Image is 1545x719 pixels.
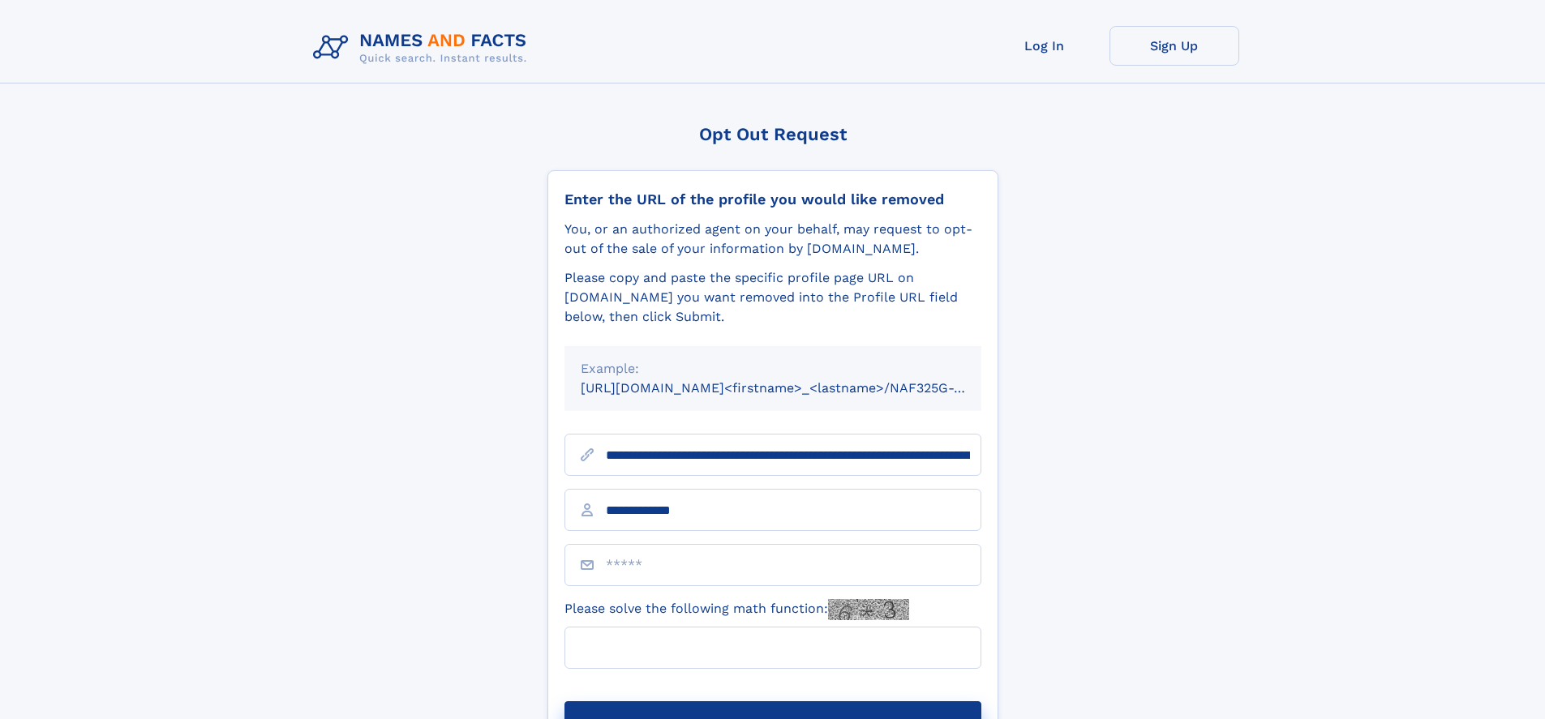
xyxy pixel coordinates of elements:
div: Opt Out Request [547,124,998,144]
a: Log In [980,26,1109,66]
div: You, or an authorized agent on your behalf, may request to opt-out of the sale of your informatio... [564,220,981,259]
small: [URL][DOMAIN_NAME]<firstname>_<lastname>/NAF325G-xxxxxxxx [581,380,1012,396]
div: Please copy and paste the specific profile page URL on [DOMAIN_NAME] you want removed into the Pr... [564,268,981,327]
div: Enter the URL of the profile you would like removed [564,190,981,208]
a: Sign Up [1109,26,1239,66]
div: Example: [581,359,965,379]
img: Logo Names and Facts [307,26,540,70]
label: Please solve the following math function: [564,599,909,620]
